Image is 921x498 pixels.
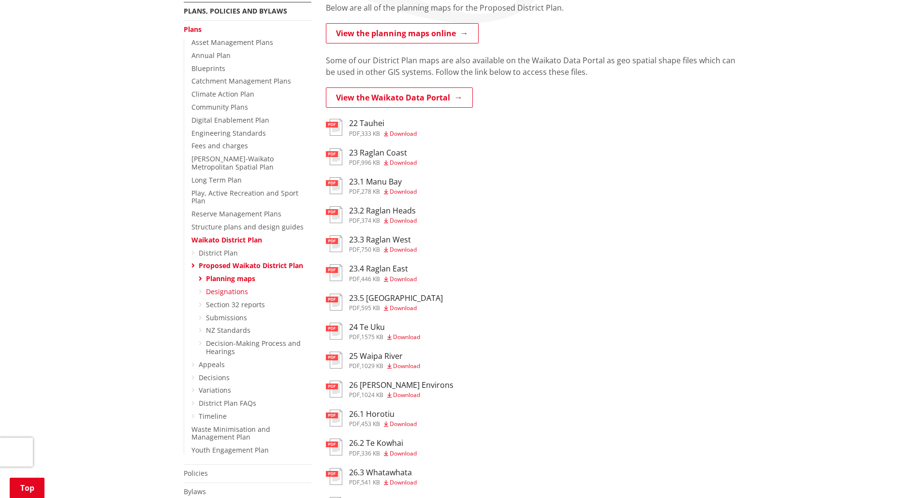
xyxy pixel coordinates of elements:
span: Download [390,275,417,283]
a: 23.5 [GEOGRAPHIC_DATA] pdf,595 KB Download [326,294,443,311]
span: 453 KB [361,420,380,428]
span: Download [393,362,420,370]
img: document-pdf.svg [326,264,342,281]
a: 23 Raglan Coast pdf,996 KB Download [326,148,417,166]
a: 23.4 Raglan East pdf,446 KB Download [326,264,417,282]
h3: 23.5 [GEOGRAPHIC_DATA] [349,294,443,303]
span: pdf [349,216,360,225]
span: Download [390,478,417,486]
a: Plans, policies and bylaws [184,6,287,15]
a: Proposed Waikato District Plan [199,261,303,270]
span: 278 KB [361,187,380,196]
span: Download [393,333,420,341]
span: pdf [349,362,360,370]
span: pdf [349,245,360,254]
a: Climate Action Plan [191,89,254,99]
a: 26.2 Te Kowhai pdf,336 KB Download [326,439,417,456]
img: document-pdf.svg [326,206,342,223]
span: Download [390,449,417,457]
span: Download [390,158,417,167]
span: Download [390,216,417,225]
img: document-pdf.svg [326,381,342,398]
a: 25 Waipa River pdf,1029 KB Download [326,352,420,369]
img: document-pdf.svg [326,410,342,427]
h3: 26.1 Horotiu [349,410,417,419]
a: Reserve Management Plans [191,209,281,218]
a: Top [10,478,44,498]
h3: 26.3 Whatawhata [349,468,417,477]
a: District Plan FAQs [199,398,256,408]
h3: 26.2 Te Kowhai [349,439,417,448]
a: 24 Te Uku pdf,1575 KB Download [326,323,420,340]
a: Bylaws [184,487,206,496]
span: Download [390,187,417,196]
a: Community Plans [191,102,248,112]
span: Download [390,129,417,138]
span: 336 KB [361,449,380,457]
a: 23.3 Raglan West pdf,750 KB Download [326,235,417,253]
span: Download [390,420,417,428]
div: , [349,276,417,282]
span: pdf [349,275,360,283]
p: Below are all of the planning maps for the Proposed District Plan. [326,2,738,14]
span: 996 KB [361,158,380,167]
a: View the planning maps online [326,23,479,43]
a: Decisions [199,373,230,382]
a: 26.1 Horotiu pdf,453 KB Download [326,410,417,427]
a: Annual Plan [191,51,231,60]
img: document-pdf.svg [326,294,342,311]
h3: 25 Waipa River [349,352,420,361]
a: Blueprints [191,64,225,73]
a: 26.3 Whatawhata pdf,541 KB Download [326,468,417,485]
div: , [349,363,420,369]
h3: 23.3 Raglan West [349,235,417,244]
span: pdf [349,187,360,196]
span: Download [390,245,417,254]
h3: 24 Te Uku [349,323,420,332]
img: document-pdf.svg [326,177,342,194]
a: Timeline [199,412,227,421]
a: Section 32 reports [206,300,265,309]
span: 1024 KB [361,391,383,399]
span: pdf [349,129,360,138]
a: Fees and charges [191,141,248,150]
a: Waikato District Plan [191,235,262,244]
iframe: Messenger Launcher [877,457,911,492]
span: pdf [349,304,360,312]
img: document-pdf.svg [326,323,342,340]
div: , [349,189,417,195]
a: Submissions [206,313,247,322]
div: , [349,451,417,456]
span: 595 KB [361,304,380,312]
a: View the Waikato Data Portal [326,87,473,108]
p: Some of our District Plan maps are also available on the Waikato Data Portal as geo spatial shape... [326,55,738,78]
a: Youth Engagement Plan [191,445,269,455]
a: Structure plans and design guides [191,222,304,231]
span: 541 KB [361,478,380,486]
div: , [349,305,443,311]
h3: 23.1 Manu Bay [349,177,417,186]
span: pdf [349,420,360,428]
div: , [349,392,453,398]
img: document-pdf.svg [326,439,342,455]
h3: 22 Tauhei [349,119,417,128]
a: 23.1 Manu Bay pdf,278 KB Download [326,177,417,195]
h3: 23.2 Raglan Heads [349,206,417,215]
img: document-pdf.svg [326,352,342,369]
a: Asset Management Plans [191,38,273,47]
span: pdf [349,158,360,167]
a: [PERSON_NAME]-Waikato Metropolitan Spatial Plan [191,154,274,171]
span: 750 KB [361,245,380,254]
a: NZ Standards [206,326,250,335]
span: 333 KB [361,129,380,138]
a: Appeals [199,360,225,369]
a: 22 Tauhei pdf,333 KB Download [326,119,417,136]
div: , [349,160,417,166]
span: pdf [349,333,360,341]
a: 26 [PERSON_NAME] Environs pdf,1024 KB Download [326,381,453,398]
span: Download [390,304,417,312]
a: 23.2 Raglan Heads pdf,374 KB Download [326,206,417,224]
span: pdf [349,449,360,457]
div: , [349,334,420,340]
a: Decision-Making Process and Hearings [206,339,301,356]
